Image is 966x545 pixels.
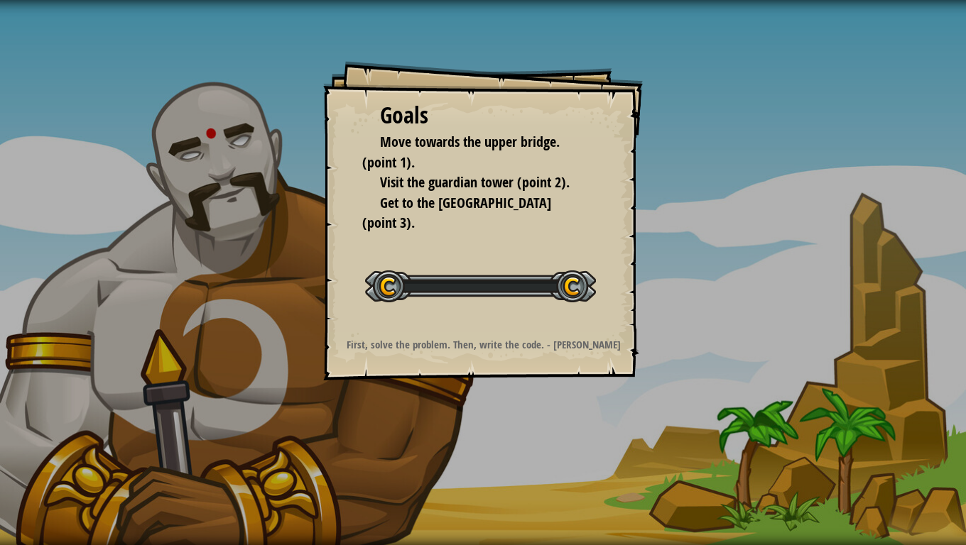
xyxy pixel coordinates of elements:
strong: First, solve the problem. Then, write the code. - [PERSON_NAME] [347,337,621,352]
div: Goals [380,99,586,132]
span: Visit the guardian tower (point 2). [380,172,570,192]
li: Get to the town gate (point 3). [362,193,582,233]
li: Move towards the upper bridge. (point 1). [362,132,582,172]
li: Visit the guardian tower (point 2). [362,172,582,193]
span: Move towards the upper bridge. (point 1). [362,132,560,172]
span: Get to the [GEOGRAPHIC_DATA] (point 3). [362,193,551,233]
